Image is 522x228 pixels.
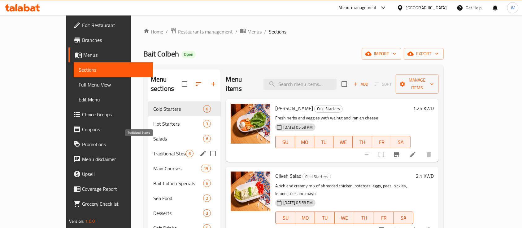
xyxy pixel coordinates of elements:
[406,4,447,11] div: [GEOGRAPHIC_DATA]
[191,77,206,92] span: Sort sections
[355,138,369,147] span: TH
[69,217,84,225] span: Version:
[203,136,211,142] span: 6
[335,212,355,224] button: WE
[314,136,333,148] button: TU
[298,213,313,222] span: MO
[186,150,194,157] div: items
[281,200,315,206] span: [DATE] 05:58 PM
[153,209,203,217] span: Desserts
[143,47,179,61] span: Bait Colbeh
[416,172,434,180] h6: 2.1 KWD
[354,212,374,224] button: TH
[409,50,439,58] span: export
[201,165,211,172] div: items
[148,131,221,146] div: Salads6
[203,209,211,217] div: items
[153,105,203,113] span: Cold Starters
[68,107,153,122] a: Choice Groups
[278,213,293,222] span: SU
[68,152,153,167] a: Menu disclaimer
[338,78,351,91] span: Select section
[148,176,221,191] div: Bait Colbeh Specials6
[79,81,148,88] span: Full Menu View
[317,213,332,222] span: TU
[148,161,221,176] div: Main Courses19
[352,81,369,88] span: Add
[351,79,371,89] button: Add
[372,136,391,148] button: FR
[82,126,148,133] span: Coupons
[357,213,372,222] span: TH
[203,180,211,187] div: items
[374,212,394,224] button: FR
[68,196,153,211] a: Grocery Checklist
[315,212,335,224] button: TU
[247,28,262,35] span: Menus
[375,138,389,147] span: FR
[148,101,221,116] div: Cold Starters6
[68,47,153,62] a: Menus
[409,151,416,158] a: Edit menu item
[68,137,153,152] a: Promotions
[178,28,233,35] span: Restaurants management
[275,136,295,148] button: SU
[68,33,153,47] a: Branches
[203,210,211,216] span: 3
[74,92,153,107] a: Edit Menu
[178,78,191,91] span: Select all sections
[203,106,211,112] span: 6
[264,28,266,35] li: /
[203,121,211,127] span: 3
[143,28,444,36] nav: breadcrumb
[153,120,203,127] span: Hot Starters
[82,111,148,118] span: Choice Groups
[275,104,313,113] span: [PERSON_NAME]
[153,180,203,187] span: Bait Colbeh Specials
[396,74,439,94] button: Manage items
[401,76,434,92] span: Manage items
[153,194,203,202] span: Sea Food
[143,28,163,35] a: Home
[82,185,148,193] span: Coverage Report
[153,135,203,142] span: Salads
[201,166,211,172] span: 19
[275,182,413,198] p: A rich and creamy mix of shredded chicken, potatoes, eggs, peas, pickles, lemon juice, and mayo.
[376,213,391,222] span: FR
[235,28,237,35] li: /
[317,138,331,147] span: TU
[203,195,211,201] span: 2
[68,181,153,196] a: Coverage Report
[396,213,411,222] span: SA
[68,167,153,181] a: Upsell
[421,147,436,162] button: delete
[82,21,148,29] span: Edit Restaurant
[82,36,148,44] span: Branches
[226,75,256,93] h2: Menu items
[303,173,331,180] span: Cold Starters
[371,79,396,89] span: Select section first
[203,194,211,202] div: items
[413,104,434,113] h6: 1.25 KWD
[333,136,353,148] button: WE
[278,138,292,147] span: SU
[263,79,337,90] input: search
[74,77,153,92] a: Full Menu View
[314,105,343,113] div: Cold Starters
[68,18,153,33] a: Edit Restaurant
[82,141,148,148] span: Promotions
[367,50,396,58] span: import
[79,96,148,103] span: Edit Menu
[203,105,211,113] div: items
[394,138,408,147] span: SA
[203,181,211,186] span: 6
[82,170,148,178] span: Upsell
[82,200,148,208] span: Grocery Checklist
[181,51,196,58] div: Open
